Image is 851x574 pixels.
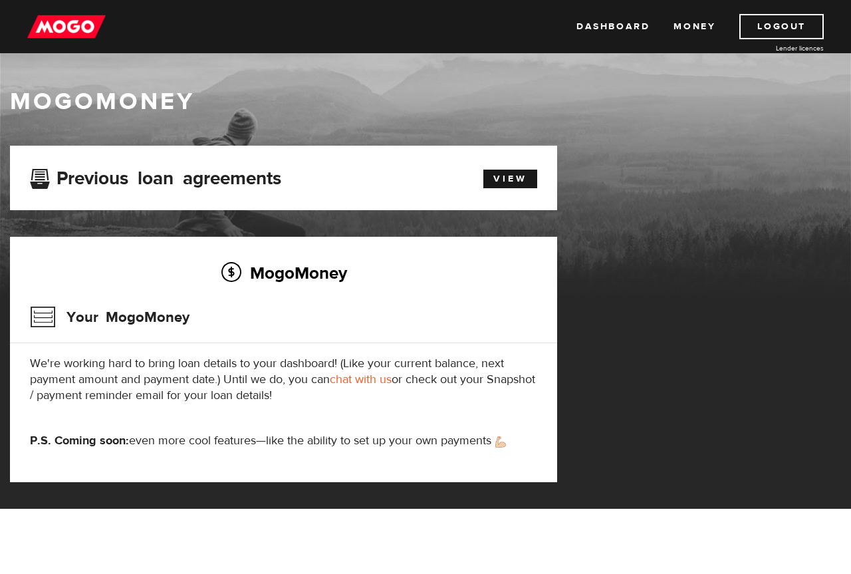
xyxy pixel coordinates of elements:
[30,433,537,449] p: even more cool features—like the ability to set up your own payments
[330,372,392,387] a: chat with us
[739,14,824,39] a: Logout
[10,88,841,116] h1: MogoMoney
[30,259,537,287] h2: MogoMoney
[30,356,537,404] p: We're working hard to bring loan details to your dashboard! (Like your current balance, next paym...
[30,300,189,335] h3: Your MogoMoney
[30,433,129,448] strong: P.S. Coming soon:
[483,170,537,188] a: View
[27,14,106,39] img: mogo_logo-11ee424be714fa7cbb0f0f49df9e16ec.png
[576,14,650,39] a: Dashboard
[673,14,715,39] a: Money
[724,43,824,53] a: Lender licences
[30,168,281,185] h3: Previous loan agreements
[495,436,506,448] img: strong arm emoji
